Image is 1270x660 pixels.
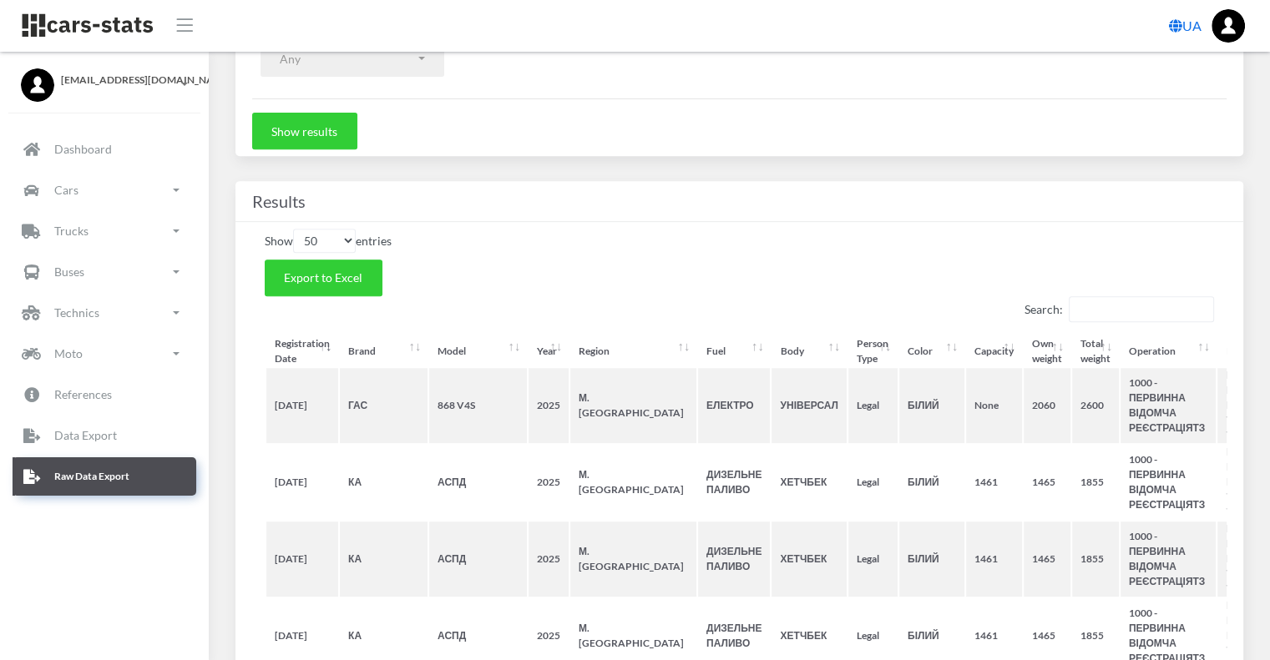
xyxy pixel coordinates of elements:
[61,73,188,88] span: [EMAIL_ADDRESS][DOMAIN_NAME]
[13,457,196,496] a: Raw Data Export
[570,521,696,597] th: М.[GEOGRAPHIC_DATA]
[1025,296,1214,322] label: Search:
[529,521,569,597] th: 2025
[54,425,117,446] p: Data Export
[1121,368,1217,443] th: 1000 - ПЕРВИННА ВІДОМЧА РЕЄСТРАЦІЯТЗ
[1069,296,1214,322] input: Search:
[848,336,898,366] th: Person Type: activate to sort column ascending
[340,521,428,597] th: КА
[1024,445,1070,520] th: 1465
[266,521,338,597] th: [DATE]
[340,336,428,366] th: Brand: activate to sort column ascending
[848,445,898,520] th: Legal
[529,445,569,520] th: 2025
[54,302,99,323] p: Technics
[261,40,444,77] button: Any
[13,335,196,373] a: Moto
[1121,521,1217,597] th: 1000 - ПЕРВИННА ВІДОМЧА РЕЄСТРАЦІЯТЗ
[54,220,89,241] p: Trucks
[966,521,1022,597] th: 1461
[570,336,696,366] th: Region: activate to sort column ascending
[1072,445,1119,520] th: 1855
[13,253,196,291] a: Buses
[13,416,196,455] a: Data Export
[1072,336,1119,366] th: Total weight: activate to sort column ascending
[252,188,1227,214] h4: Results
[429,521,527,597] th: АСПД
[1121,445,1217,520] th: 1000 - ПЕРВИННА ВІДОМЧА РЕЄСТРАЦІЯТЗ
[429,445,527,520] th: АСПД
[1121,336,1217,366] th: Operation: activate to sort column ascending
[529,336,569,366] th: Year: activate to sort column ascending
[340,445,428,520] th: КА
[252,113,357,149] button: Show results
[772,368,846,443] th: УНІВЕРСАЛ
[899,445,964,520] th: БІЛИЙ
[1212,9,1245,43] img: ...
[966,368,1022,443] th: None
[899,521,964,597] th: БІЛИЙ
[340,368,428,443] th: ГАС
[570,445,696,520] th: М.[GEOGRAPHIC_DATA]
[1024,368,1070,443] th: 2060
[13,130,196,169] a: Dashboard
[13,375,196,414] a: References
[266,336,338,366] th: Registration Date: activate to sort column ascending
[54,139,112,159] p: Dashboard
[54,467,129,486] p: Raw Data Export
[21,13,154,38] img: navbar brand
[429,336,527,366] th: Model: activate to sort column ascending
[54,179,78,200] p: Cars
[529,368,569,443] th: 2025
[772,445,846,520] th: ХЕТЧБЕК
[284,270,362,285] span: Export to Excel
[848,368,898,443] th: Legal
[1072,521,1119,597] th: 1855
[698,445,770,520] th: ДИЗЕЛЬНЕ ПАЛИВО
[266,445,338,520] th: [DATE]
[772,521,846,597] th: ХЕТЧБЕК
[1162,9,1208,43] a: UA
[21,68,188,88] a: [EMAIL_ADDRESS][DOMAIN_NAME]
[1024,521,1070,597] th: 1465
[899,336,964,366] th: Color: activate to sort column ascending
[13,171,196,209] a: Cars
[966,445,1022,520] th: 1461
[293,229,356,253] select: Showentries
[54,261,84,282] p: Buses
[772,336,846,366] th: Body: activate to sort column ascending
[13,294,196,332] a: Technics
[848,521,898,597] th: Legal
[899,368,964,443] th: БІЛИЙ
[280,50,415,68] div: Any
[698,336,770,366] th: Fuel: activate to sort column ascending
[265,229,392,253] label: Show entries
[54,343,83,364] p: Moto
[1072,368,1119,443] th: 2600
[13,212,196,250] a: Trucks
[966,336,1022,366] th: Capacity: activate to sort column ascending
[1024,336,1070,366] th: Own weight: activate to sort column ascending
[429,368,527,443] th: 868 V4S
[265,259,382,296] button: Export to Excel
[266,368,338,443] th: [DATE]
[570,368,696,443] th: М.[GEOGRAPHIC_DATA]
[54,384,112,405] p: References
[698,368,770,443] th: ЕЛЕКТРО
[698,521,770,597] th: ДИЗЕЛЬНЕ ПАЛИВО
